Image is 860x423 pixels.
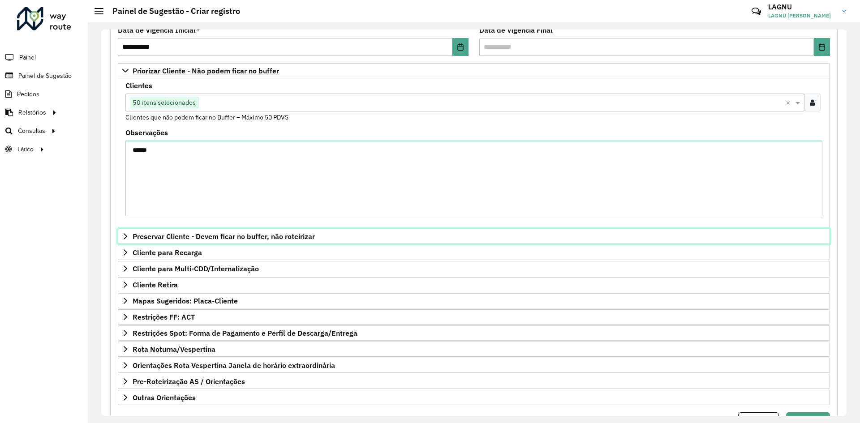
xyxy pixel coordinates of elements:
[768,3,835,11] h3: LAGNU
[133,249,202,256] span: Cliente para Recarga
[118,358,830,373] a: Orientações Rota Vespertina Janela de horário extraordinária
[118,374,830,389] a: Pre-Roteirização AS / Orientações
[18,126,45,136] span: Consultas
[125,127,168,138] label: Observações
[133,362,335,369] span: Orientações Rota Vespertina Janela de horário extraordinária
[452,38,469,56] button: Choose Date
[18,71,72,81] span: Painel de Sugestão
[814,38,830,56] button: Choose Date
[768,12,835,20] span: LAGNU [PERSON_NAME]
[103,6,240,16] h2: Painel de Sugestão - Criar registro
[130,97,198,108] span: 50 itens selecionados
[133,346,215,353] span: Rota Noturna/Vespertina
[133,394,196,401] span: Outras Orientações
[133,233,315,240] span: Preservar Cliente - Devem ficar no buffer, não roteirizar
[118,25,200,35] label: Data de Vigência Inicial
[118,309,830,325] a: Restrições FF: ACT
[118,63,830,78] a: Priorizar Cliente - Não podem ficar no buffer
[118,293,830,308] a: Mapas Sugeridos: Placa-Cliente
[125,113,288,121] small: Clientes que não podem ficar no Buffer – Máximo 50 PDVS
[118,245,830,260] a: Cliente para Recarga
[118,78,830,228] div: Priorizar Cliente - Não podem ficar no buffer
[118,342,830,357] a: Rota Noturna/Vespertina
[17,145,34,154] span: Tático
[19,53,36,62] span: Painel
[118,277,830,292] a: Cliente Retira
[479,25,553,35] label: Data de Vigência Final
[18,108,46,117] span: Relatórios
[133,265,259,272] span: Cliente para Multi-CDD/Internalização
[133,281,178,288] span: Cliente Retira
[125,80,152,91] label: Clientes
[118,390,830,405] a: Outras Orientações
[118,229,830,244] a: Preservar Cliente - Devem ficar no buffer, não roteirizar
[133,313,195,320] span: Restrições FF: ACT
[786,97,793,108] span: Clear all
[133,67,279,74] span: Priorizar Cliente - Não podem ficar no buffer
[118,325,830,341] a: Restrições Spot: Forma de Pagamento e Perfil de Descarga/Entrega
[133,297,238,304] span: Mapas Sugeridos: Placa-Cliente
[17,90,39,99] span: Pedidos
[118,261,830,276] a: Cliente para Multi-CDD/Internalização
[133,378,245,385] span: Pre-Roteirização AS / Orientações
[133,329,357,337] span: Restrições Spot: Forma de Pagamento e Perfil de Descarga/Entrega
[747,2,766,21] a: Contato Rápido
